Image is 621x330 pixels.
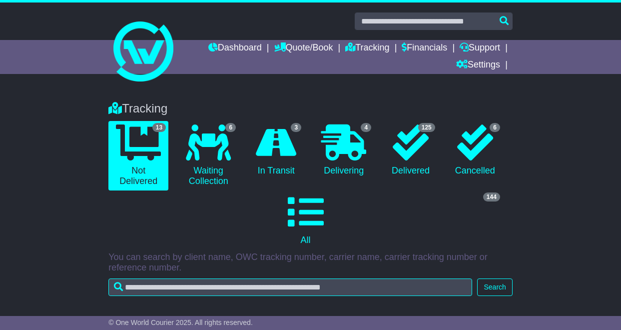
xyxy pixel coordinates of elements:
[456,57,500,74] a: Settings
[361,123,371,132] span: 4
[274,40,333,57] a: Quote/Book
[291,123,301,132] span: 3
[225,123,236,132] span: 6
[477,278,512,296] button: Search
[108,190,503,249] a: 144 All
[248,121,304,180] a: 3 In Transit
[108,318,253,326] span: © One World Courier 2025. All rights reserved.
[460,40,500,57] a: Support
[483,192,500,201] span: 144
[345,40,389,57] a: Tracking
[108,252,513,273] p: You can search by client name, OWC tracking number, carrier name, carrier tracking number or refe...
[448,121,503,180] a: 6 Cancelled
[490,123,500,132] span: 6
[418,123,435,132] span: 125
[178,121,238,190] a: 6 Waiting Collection
[402,40,447,57] a: Financials
[314,121,374,180] a: 4 Delivering
[208,40,262,57] a: Dashboard
[152,123,166,132] span: 13
[108,121,168,190] a: 13 Not Delivered
[103,101,518,116] div: Tracking
[384,121,438,180] a: 125 Delivered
